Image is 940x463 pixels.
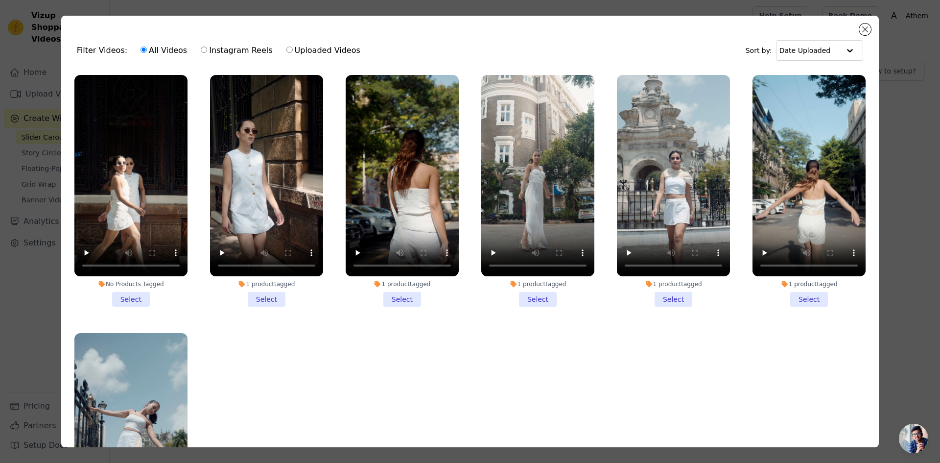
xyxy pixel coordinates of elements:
[752,280,866,288] div: 1 product tagged
[74,280,188,288] div: No Products Tagged
[899,424,928,453] div: Open chat
[617,280,730,288] div: 1 product tagged
[346,280,459,288] div: 1 product tagged
[200,44,273,57] label: Instagram Reels
[859,24,871,35] button: Close modal
[210,280,323,288] div: 1 product tagged
[77,39,366,62] div: Filter Videos:
[140,44,188,57] label: All Videos
[481,280,594,288] div: 1 product tagged
[286,44,361,57] label: Uploaded Videos
[746,40,864,61] div: Sort by:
